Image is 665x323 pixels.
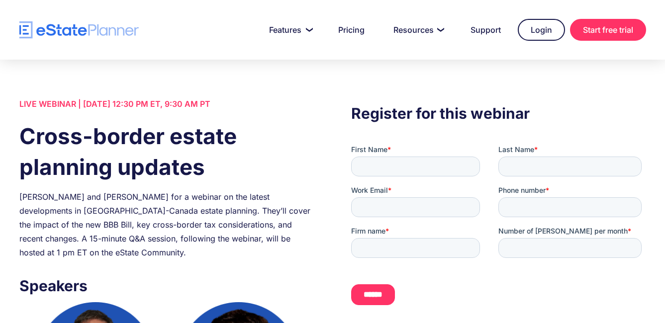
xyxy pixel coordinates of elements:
h3: Speakers [19,274,314,297]
iframe: Form 0 [351,145,646,314]
div: LIVE WEBINAR | [DATE] 12:30 PM ET, 9:30 AM PT [19,97,314,111]
a: Login [518,19,565,41]
a: Features [257,20,321,40]
a: Support [459,20,513,40]
a: Resources [381,20,454,40]
a: Pricing [326,20,377,40]
a: Start free trial [570,19,646,41]
h3: Register for this webinar [351,102,646,125]
a: home [19,21,139,39]
h1: Cross-border estate planning updates [19,121,314,182]
div: [PERSON_NAME] and [PERSON_NAME] for a webinar on the latest developments in [GEOGRAPHIC_DATA]-Can... [19,190,314,259]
